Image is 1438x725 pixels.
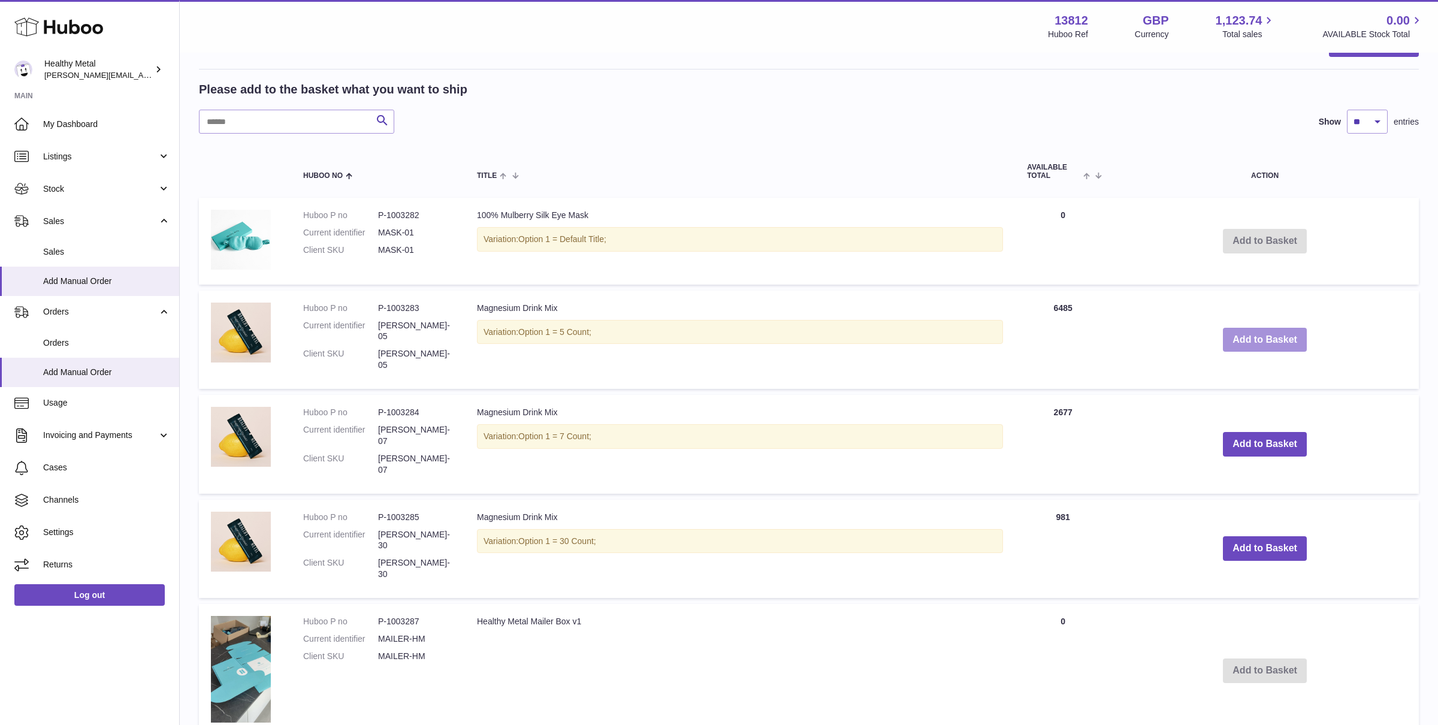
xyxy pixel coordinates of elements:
[378,453,453,476] dd: [PERSON_NAME]-07
[518,536,596,546] span: Option 1 = 30 Count;
[43,216,158,227] span: Sales
[378,633,453,645] dd: MAILER-HM
[378,348,453,371] dd: [PERSON_NAME]-05
[378,407,453,418] dd: P-1003284
[378,320,453,343] dd: [PERSON_NAME]-05
[303,424,378,447] dt: Current identifier
[43,183,158,195] span: Stock
[303,453,378,476] dt: Client SKU
[477,424,1003,449] div: Variation:
[303,303,378,314] dt: Huboo P no
[1015,395,1111,493] td: 2677
[1319,116,1341,128] label: Show
[199,81,467,98] h2: Please add to the basket what you want to ship
[1386,13,1410,29] span: 0.00
[1223,328,1307,352] button: Add to Basket
[303,633,378,645] dt: Current identifier
[465,500,1015,598] td: Magnesium Drink Mix
[303,172,343,180] span: Huboo no
[465,395,1015,493] td: Magnesium Drink Mix
[1216,13,1262,29] span: 1,123.74
[303,529,378,552] dt: Current identifier
[1111,152,1419,191] th: Action
[1223,536,1307,561] button: Add to Basket
[211,616,271,723] img: Healthy Metal Mailer Box v1
[303,348,378,371] dt: Client SKU
[43,151,158,162] span: Listings
[378,424,453,447] dd: [PERSON_NAME]-07
[378,303,453,314] dd: P-1003283
[477,227,1003,252] div: Variation:
[1015,198,1111,285] td: 0
[44,70,240,80] span: [PERSON_NAME][EMAIL_ADDRESS][DOMAIN_NAME]
[43,119,170,130] span: My Dashboard
[1048,29,1088,40] div: Huboo Ref
[211,407,271,467] img: Magnesium Drink Mix
[1015,500,1111,598] td: 981
[1055,13,1088,29] strong: 13812
[477,320,1003,345] div: Variation:
[465,198,1015,285] td: 100% Mulberry Silk Eye Mask
[378,529,453,552] dd: [PERSON_NAME]-30
[43,367,170,378] span: Add Manual Order
[1222,29,1276,40] span: Total sales
[211,210,271,270] img: 100% Mulberry Silk Eye Mask
[1223,432,1307,457] button: Add to Basket
[43,246,170,258] span: Sales
[1322,13,1424,40] a: 0.00 AVAILABLE Stock Total
[303,320,378,343] dt: Current identifier
[303,210,378,221] dt: Huboo P no
[211,512,271,572] img: Magnesium Drink Mix
[477,529,1003,554] div: Variation:
[43,276,170,287] span: Add Manual Order
[1027,164,1080,179] span: AVAILABLE Total
[43,430,158,441] span: Invoicing and Payments
[303,512,378,523] dt: Huboo P no
[518,431,591,441] span: Option 1 = 7 Count;
[14,61,32,78] img: jose@healthy-metal.com
[378,557,453,580] dd: [PERSON_NAME]-30
[1322,29,1424,40] span: AVAILABLE Stock Total
[518,327,591,337] span: Option 1 = 5 Count;
[43,494,170,506] span: Channels
[518,234,606,244] span: Option 1 = Default Title;
[303,244,378,256] dt: Client SKU
[43,462,170,473] span: Cases
[211,303,271,362] img: Magnesium Drink Mix
[43,559,170,570] span: Returns
[378,616,453,627] dd: P-1003287
[303,407,378,418] dt: Huboo P no
[1135,29,1169,40] div: Currency
[303,616,378,627] dt: Huboo P no
[465,291,1015,389] td: Magnesium Drink Mix
[43,337,170,349] span: Orders
[43,397,170,409] span: Usage
[43,306,158,318] span: Orders
[378,651,453,662] dd: MAILER-HM
[303,651,378,662] dt: Client SKU
[14,584,165,606] a: Log out
[43,527,170,538] span: Settings
[1015,291,1111,389] td: 6485
[1394,116,1419,128] span: entries
[378,227,453,238] dd: MASK-01
[303,557,378,580] dt: Client SKU
[1216,13,1276,40] a: 1,123.74 Total sales
[303,227,378,238] dt: Current identifier
[378,210,453,221] dd: P-1003282
[1143,13,1168,29] strong: GBP
[477,172,497,180] span: Title
[378,244,453,256] dd: MASK-01
[378,512,453,523] dd: P-1003285
[44,58,152,81] div: Healthy Metal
